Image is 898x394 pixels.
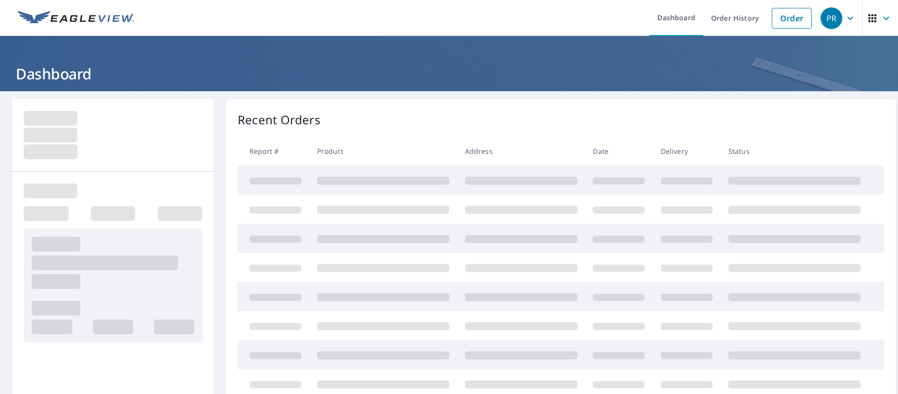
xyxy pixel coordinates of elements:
th: Date [585,137,652,166]
th: Address [457,137,585,166]
div: PR [821,7,842,29]
th: Product [309,137,457,166]
img: EV Logo [18,11,134,26]
a: Order [772,8,812,29]
p: Recent Orders [238,111,321,129]
th: Status [720,137,868,166]
th: Delivery [653,137,720,166]
th: Report # [238,137,309,166]
h1: Dashboard [12,64,886,84]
